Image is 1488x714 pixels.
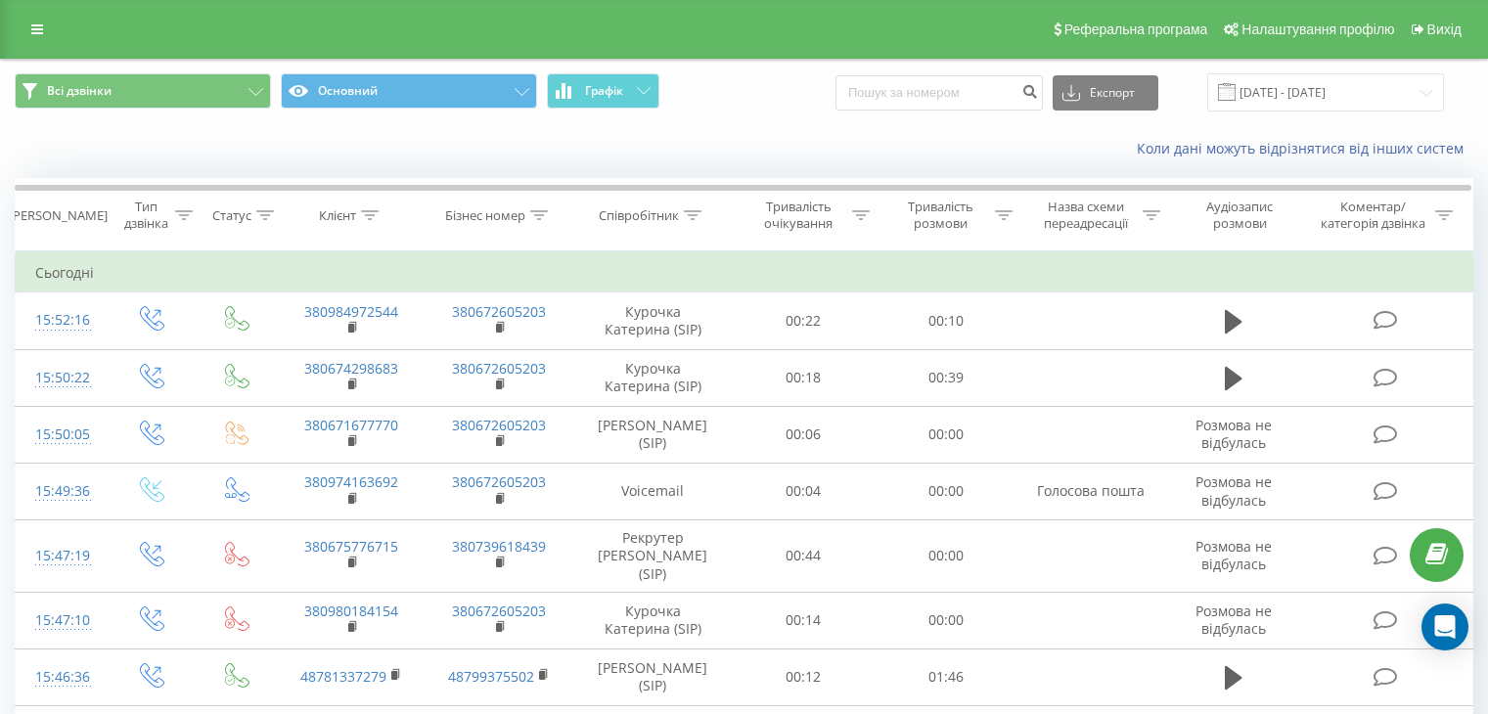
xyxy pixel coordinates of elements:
[733,349,875,406] td: 00:18
[892,199,990,232] div: Тривалість розмови
[9,207,108,224] div: [PERSON_NAME]
[733,463,875,519] td: 00:04
[573,520,733,593] td: Рекрутер [PERSON_NAME] (SIP)
[281,73,537,109] button: Основний
[875,463,1016,519] td: 00:00
[573,349,733,406] td: Курочка Катерина (SIP)
[573,463,733,519] td: Voicemail
[1421,603,1468,650] div: Open Intercom Messenger
[750,199,848,232] div: Тривалість очікування
[875,592,1016,648] td: 00:00
[35,537,87,575] div: 15:47:19
[452,537,546,556] a: 380739618439
[573,406,733,463] td: [PERSON_NAME] (SIP)
[35,602,87,640] div: 15:47:10
[1016,463,1164,519] td: Голосова пошта
[573,648,733,705] td: [PERSON_NAME] (SIP)
[319,207,356,224] div: Клієнт
[452,472,546,491] a: 380672605203
[452,302,546,321] a: 380672605203
[300,667,386,686] a: 48781337279
[452,416,546,434] a: 380672605203
[875,349,1016,406] td: 00:39
[212,207,251,224] div: Статус
[733,648,875,705] td: 00:12
[35,472,87,511] div: 15:49:36
[16,253,1473,292] td: Сьогодні
[304,416,398,434] a: 380671677770
[573,592,733,648] td: Курочка Катерина (SIP)
[573,292,733,349] td: Курочка Катерина (SIP)
[875,648,1016,705] td: 01:46
[35,416,87,454] div: 15:50:05
[448,667,534,686] a: 48799375502
[733,592,875,648] td: 00:14
[35,359,87,397] div: 15:50:22
[1427,22,1462,37] span: Вихід
[35,301,87,339] div: 15:52:16
[304,472,398,491] a: 380974163692
[1195,472,1272,509] span: Розмова не відбулась
[1241,22,1394,37] span: Налаштування профілю
[452,359,546,378] a: 380672605203
[599,207,679,224] div: Співробітник
[15,73,271,109] button: Всі дзвінки
[733,406,875,463] td: 00:06
[304,602,398,620] a: 380980184154
[1053,75,1158,111] button: Експорт
[304,359,398,378] a: 380674298683
[547,73,659,109] button: Графік
[1137,139,1473,157] a: Коли дані можуть відрізнятися вiд інших систем
[733,292,875,349] td: 00:22
[733,520,875,593] td: 00:44
[304,302,398,321] a: 380984972544
[875,520,1016,593] td: 00:00
[47,83,112,99] span: Всі дзвінки
[1195,416,1272,452] span: Розмова не відбулась
[1195,602,1272,638] span: Розмова не відбулась
[1183,199,1297,232] div: Аудіозапис розмови
[1195,537,1272,573] span: Розмова не відбулась
[1035,199,1138,232] div: Назва схеми переадресації
[585,84,623,98] span: Графік
[875,406,1016,463] td: 00:00
[452,602,546,620] a: 380672605203
[875,292,1016,349] td: 00:10
[123,199,169,232] div: Тип дзвінка
[1316,199,1430,232] div: Коментар/категорія дзвінка
[1064,22,1208,37] span: Реферальна програма
[304,537,398,556] a: 380675776715
[445,207,525,224] div: Бізнес номер
[835,75,1043,111] input: Пошук за номером
[35,658,87,696] div: 15:46:36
